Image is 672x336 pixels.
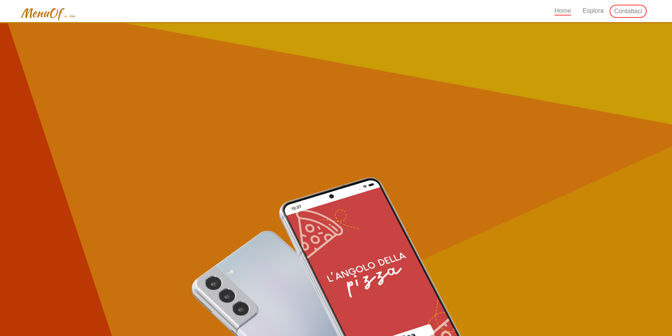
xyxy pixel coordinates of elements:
[614,7,642,16] span: Contattaci
[610,5,647,18] a: Contattaci
[19,7,76,21] img: menuof_2.png
[554,7,571,16] span: Home
[583,7,604,16] span: Esplora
